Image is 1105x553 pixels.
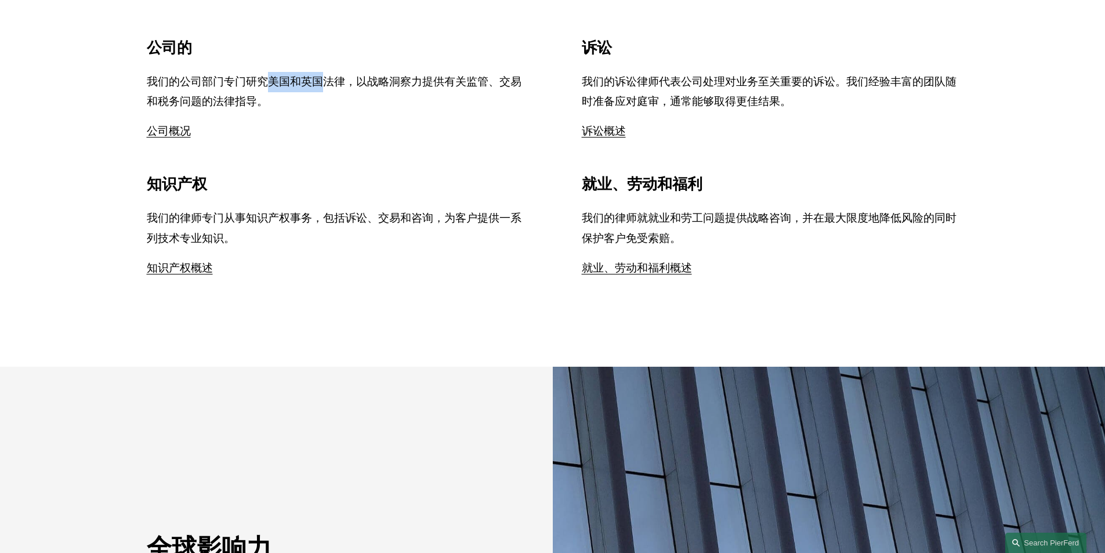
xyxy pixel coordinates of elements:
a: 就业、劳动和福利概述 [582,262,692,274]
font: 就业、劳动和福利 [582,176,702,192]
font: 公司的 [147,39,192,56]
a: 知识产权概述 [147,262,213,274]
font: 我们的律师就就业和劳工问题提供战略咨询，并在最大限度地降低风险的同时保护客户免受索赔。 [582,212,957,244]
a: 公司概况 [147,125,191,137]
font: 我们的公司部门专门研究美国和英国法律，以战略洞察力提供有关监管、交易和税务问题的法律指导。 [147,75,521,108]
font: 我们的诉讼律师代表公司处理对业务至关重要的诉讼。我们经验丰富的团队随时准备应对庭审，通常能够取得更佳结果。 [582,75,957,108]
a: 诉讼概述 [582,125,626,137]
font: 知识产权 [147,176,207,192]
font: 诉讼 [582,39,612,56]
font: 我们的律师专门从事知识产权事务，包括诉讼、交易和咨询，为客户提供一系列技术专业知识。 [147,212,521,244]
